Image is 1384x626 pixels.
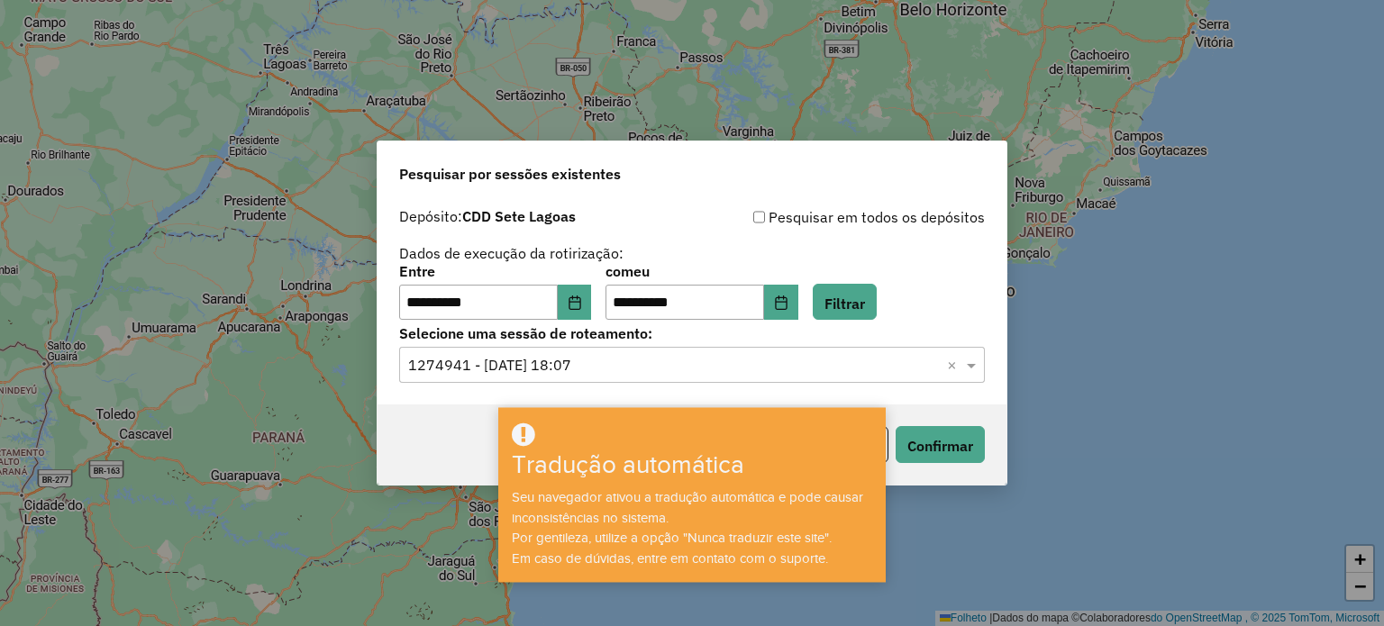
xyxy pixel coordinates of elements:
font: Depósito: [399,207,462,225]
font: Dados de execução da rotirização: [399,244,624,262]
button: Filtrar [813,284,877,321]
font: Tradução automática [512,451,744,479]
font: comeu [605,262,650,280]
font: Em caso de dúvidas, entre em contato com o suporte. [512,551,828,566]
font: Pesquisar em todos os depósitos [769,208,985,226]
font: Selecione uma sessão de roteamento: [399,324,652,342]
font: CDD Sete Lagoas [462,207,576,225]
span: Limpar tudo [947,354,962,376]
button: Escolha a data [558,285,592,321]
font: Filtrar [824,294,865,312]
font: Pesquisar por sessões existentes [399,165,621,183]
font: Confirmar [907,437,973,455]
font: Por gentileza, utilize a opção "Nunca traduzir este site". [512,531,832,545]
font: Entre [399,262,435,280]
button: Confirmar [896,426,985,463]
font: Seu navegador ativou a tradução automática e pode causar inconsistências no sistema. [512,490,863,525]
button: Escolha a data [764,285,798,321]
